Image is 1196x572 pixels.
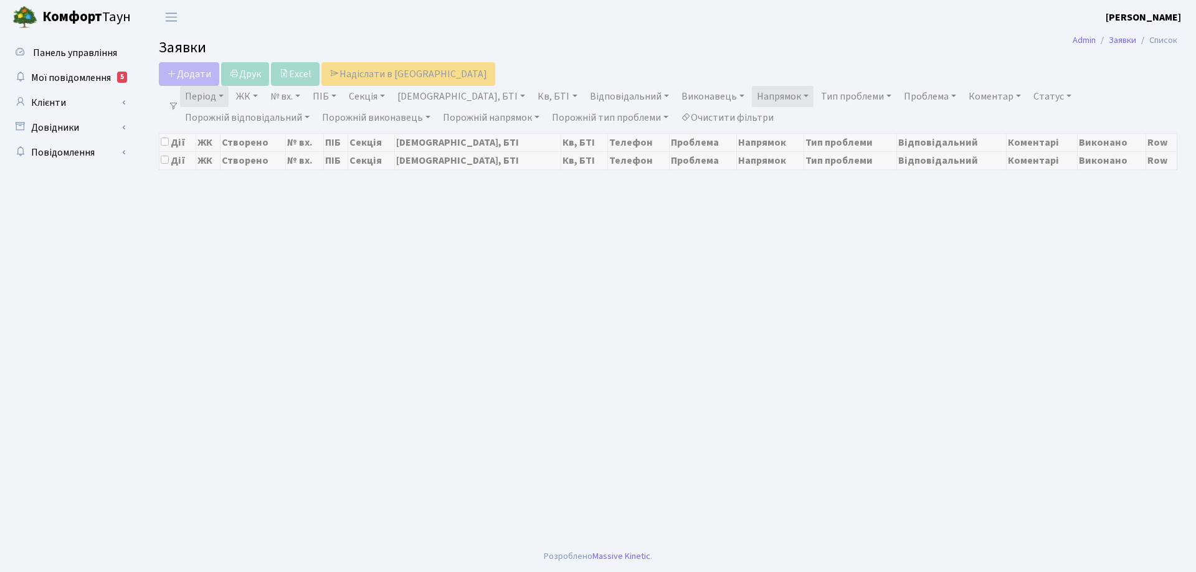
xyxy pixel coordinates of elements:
th: Кв, БТІ [561,133,607,151]
th: Row [1146,151,1177,169]
b: Комфорт [42,7,102,27]
th: Телефон [608,133,670,151]
b: [PERSON_NAME] [1106,11,1181,24]
a: ПІБ [308,86,341,107]
a: Massive Kinetic [592,550,650,563]
a: Період [180,86,229,107]
a: Відповідальний [585,86,674,107]
li: Список [1136,34,1177,47]
a: Excel [271,62,320,86]
th: ПІБ [323,151,348,169]
nav: breadcrumb [1054,27,1196,54]
a: № вх. [265,86,305,107]
a: Панель управління [6,40,131,65]
th: [DEMOGRAPHIC_DATA], БТІ [395,151,561,169]
a: Клієнти [6,90,131,115]
th: Дії [159,133,196,151]
a: Коментар [964,86,1026,107]
th: Напрямок [737,151,804,169]
th: Проблема [669,133,736,151]
th: [DEMOGRAPHIC_DATA], БТІ [395,133,561,151]
span: Заявки [159,37,206,59]
a: Порожній тип проблеми [547,107,673,128]
a: Напрямок [752,86,814,107]
th: Тип проблеми [804,151,897,169]
a: Кв, БТІ [533,86,582,107]
span: Додати [167,67,211,81]
div: 5 [117,72,127,83]
th: Row [1146,133,1177,151]
a: Очистити фільтри [676,107,779,128]
a: Секція [344,86,390,107]
th: Дії [159,151,196,169]
a: ЖК [231,86,263,107]
a: Додати [159,62,219,86]
th: Секція [348,151,395,169]
th: Коментарі [1006,151,1078,169]
th: Секція [348,133,395,151]
a: Довідники [6,115,131,140]
th: Тип проблеми [804,133,897,151]
span: Мої повідомлення [31,71,111,85]
th: ЖК [196,151,220,169]
a: Заявки [1109,34,1136,47]
a: Надіслати в [GEOGRAPHIC_DATA] [321,62,495,86]
a: Статус [1028,86,1076,107]
th: Напрямок [737,133,804,151]
th: № вх. [286,151,324,169]
th: ПІБ [323,133,348,151]
a: Друк [221,62,269,86]
th: Створено [220,133,286,151]
button: Переключити навігацію [156,7,187,27]
a: Admin [1073,34,1096,47]
a: Порожній напрямок [438,107,544,128]
div: Розроблено . [544,550,652,563]
th: ЖК [196,133,220,151]
th: Телефон [608,151,670,169]
a: Мої повідомлення5 [6,65,131,90]
a: Повідомлення [6,140,131,165]
th: Виконано [1078,133,1146,151]
th: Відповідальний [897,133,1006,151]
a: [DEMOGRAPHIC_DATA], БТІ [392,86,530,107]
img: logo.png [12,5,37,30]
th: Відповідальний [897,151,1006,169]
th: Проблема [669,151,736,169]
span: Таун [42,7,131,28]
th: Кв, БТІ [561,151,607,169]
th: № вх. [286,133,324,151]
th: Створено [220,151,286,169]
a: [PERSON_NAME] [1106,10,1181,25]
a: Проблема [899,86,961,107]
th: Виконано [1078,151,1146,169]
span: Панель управління [33,46,117,60]
a: Тип проблеми [816,86,896,107]
a: Порожній виконавець [317,107,435,128]
a: Виконавець [676,86,749,107]
a: Порожній відповідальний [180,107,315,128]
th: Коментарі [1006,133,1078,151]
